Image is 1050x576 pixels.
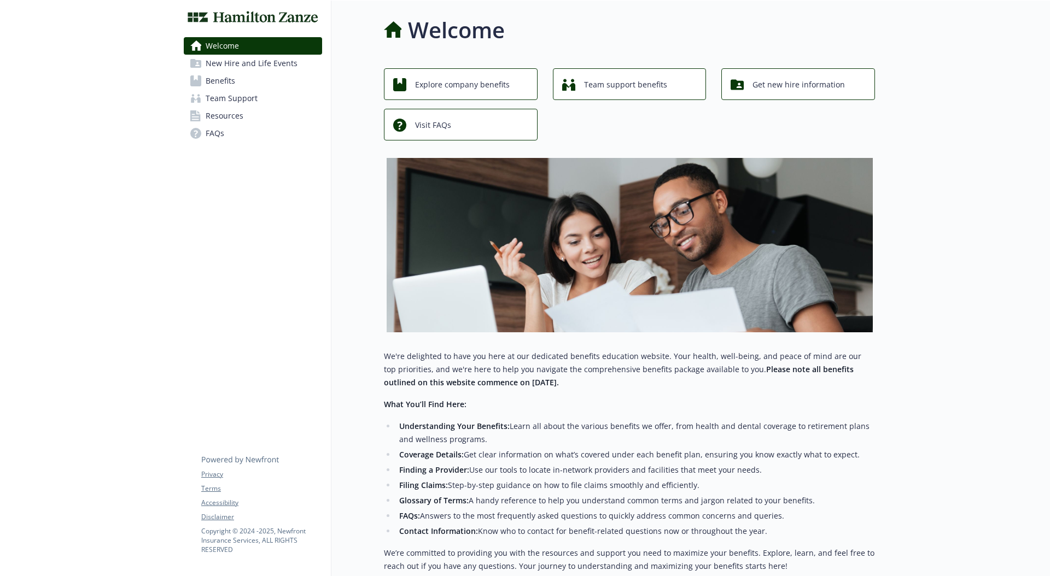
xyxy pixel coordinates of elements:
button: Team support benefits [553,68,707,100]
span: Get new hire information [752,74,845,95]
li: Get clear information on what’s covered under each benefit plan, ensuring you know exactly what t... [396,448,875,461]
strong: FAQs: [399,510,420,521]
span: New Hire and Life Events [206,55,297,72]
a: Resources [184,107,322,125]
span: Team support benefits [584,74,667,95]
a: Accessibility [201,498,322,508]
a: New Hire and Life Events [184,55,322,72]
strong: Understanding Your Benefits: [399,421,510,431]
strong: Glossary of Terms: [399,495,469,506]
a: Disclaimer [201,512,322,522]
li: A handy reference to help you understand common terms and jargon related to your benefits. [396,494,875,507]
a: Benefits [184,72,322,90]
p: We're delighted to have you here at our dedicated benefits education website. Your health, well-b... [384,350,875,389]
strong: Filing Claims: [399,480,448,490]
a: FAQs [184,125,322,142]
a: Terms [201,484,322,493]
p: Copyright © 2024 - 2025 , Newfront Insurance Services, ALL RIGHTS RESERVED [201,526,322,554]
span: FAQs [206,125,224,142]
button: Get new hire information [721,68,875,100]
strong: Coverage Details: [399,449,464,460]
strong: Finding a Provider: [399,465,469,475]
li: Use our tools to locate in-network providers and facilities that meet your needs. [396,463,875,477]
span: Benefits [206,72,235,90]
p: We’re committed to providing you with the resources and support you need to maximize your benefit... [384,546,875,573]
span: Team Support [206,90,258,107]
strong: What You’ll Find Here: [384,399,466,409]
a: Privacy [201,469,322,479]
span: Resources [206,107,243,125]
h1: Welcome [408,14,505,46]
img: overview page banner [387,158,873,332]
button: Explore company benefits [384,68,538,100]
span: Explore company benefits [415,74,510,95]
span: Visit FAQs [415,115,451,136]
li: Step-by-step guidance on how to file claims smoothly and efficiently. [396,479,875,492]
button: Visit FAQs [384,109,538,140]
span: Welcome [206,37,239,55]
li: Know who to contact for benefit-related questions now or throughout the year. [396,525,875,538]
a: Welcome [184,37,322,55]
li: Answers to the most frequently asked questions to quickly address common concerns and queries. [396,509,875,522]
li: Learn all about the various benefits we offer, from health and dental coverage to retirement plan... [396,420,875,446]
strong: Contact Information: [399,526,478,536]
a: Team Support [184,90,322,107]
